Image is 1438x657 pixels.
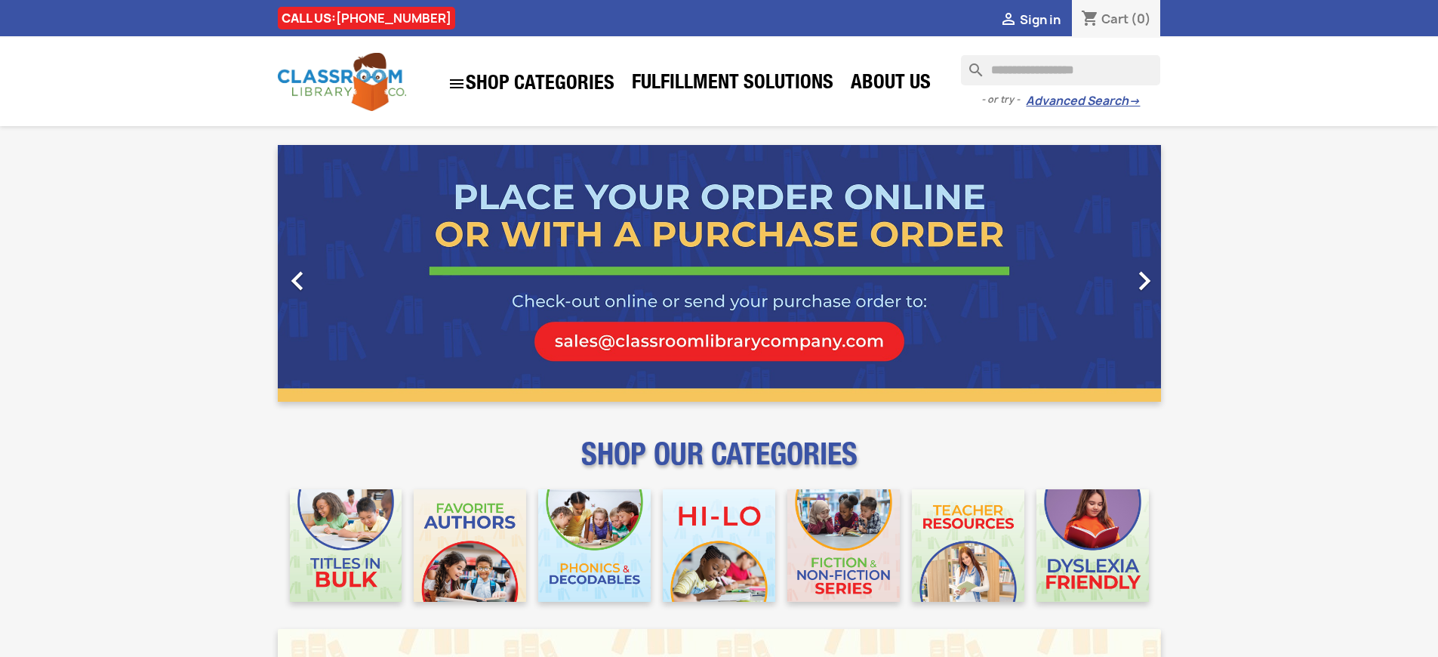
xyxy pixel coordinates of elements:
i:  [279,262,316,300]
a: About Us [843,69,938,100]
img: CLC_Teacher_Resources_Mobile.jpg [912,489,1024,602]
ul: Carousel container [278,145,1161,402]
img: CLC_Bulk_Mobile.jpg [290,489,402,602]
a: Next [1028,145,1161,402]
a: [PHONE_NUMBER] [336,10,451,26]
span: Cart [1101,11,1129,27]
img: CLC_Dyslexia_Mobile.jpg [1036,489,1149,602]
p: SHOP OUR CATEGORIES [278,450,1161,477]
a: Fulfillment Solutions [624,69,841,100]
a: SHOP CATEGORIES [440,67,622,100]
img: CLC_Fiction_Nonfiction_Mobile.jpg [787,489,900,602]
i:  [1125,262,1163,300]
i:  [999,11,1018,29]
i: shopping_cart [1081,11,1099,29]
span: → [1129,94,1140,109]
a:  Sign in [999,11,1061,28]
div: CALL US: [278,7,455,29]
img: CLC_Phonics_And_Decodables_Mobile.jpg [538,489,651,602]
img: CLC_HiLo_Mobile.jpg [663,489,775,602]
a: Advanced Search→ [1026,94,1140,109]
i: search [961,55,979,73]
span: - or try - [981,92,1026,107]
img: Classroom Library Company [278,53,406,111]
input: Search [961,55,1160,85]
img: CLC_Favorite_Authors_Mobile.jpg [414,489,526,602]
a: Previous [278,145,411,402]
i:  [448,75,466,93]
span: (0) [1131,11,1151,27]
span: Sign in [1020,11,1061,28]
